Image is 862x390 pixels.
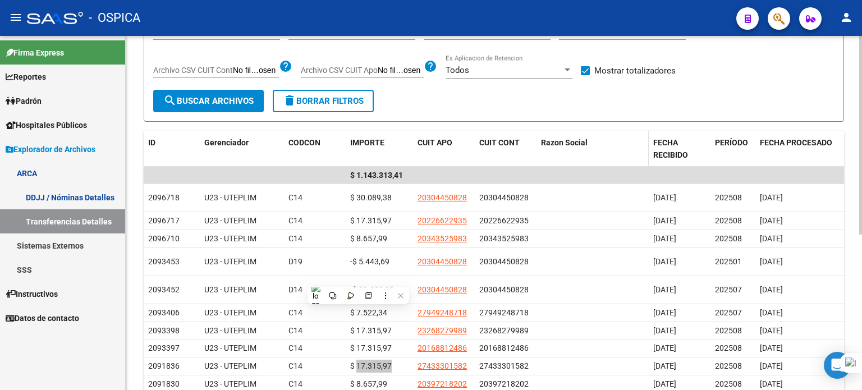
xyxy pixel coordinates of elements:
span: Explorador de Archivos [6,143,95,155]
span: U23 - UTEPLIM [204,361,256,370]
span: $ 17.315,97 [350,326,392,335]
span: Bono de bienvenida de 15€! [9,80,110,89]
span: [DATE] [653,234,676,243]
span: Borrar Filtros [283,96,364,106]
span: U23 - UTEPLIM [204,343,256,352]
span: $ 8.657,99 [350,379,387,388]
span: Gerenciador [204,138,249,147]
span: C14 [288,308,302,317]
span: -$ 5.443,69 [350,257,389,266]
datatable-header-cell: CUIT APO [413,131,475,168]
span: 20304450828 [418,193,467,202]
div: 20343525983 [479,232,529,245]
span: PERÍODO [715,138,748,147]
span: U23 - UTEPLIM [204,326,256,335]
span: Firma Express [6,47,64,59]
span: 2096710 [148,234,180,243]
span: [DATE] [653,343,676,352]
span: - OSPICA [89,6,140,30]
span: 202508 [715,343,742,352]
input: Archivo CSV CUIT Apo [378,66,424,76]
datatable-header-cell: CUIT CONT [475,131,537,168]
span: Razon Social [541,138,588,147]
span: Mostrar totalizadores [594,64,676,77]
span: 202508 [715,361,742,370]
datatable-header-cell: IMPORTE [346,131,413,168]
span: CODCON [288,138,320,147]
span: [DATE] [760,343,783,352]
mat-icon: menu [9,11,22,24]
span: $ 30.089,38 [350,193,392,202]
span: Archivo CSV CUIT Apo [301,66,378,75]
span: C14 [288,343,302,352]
span: U23 - UTEPLIM [204,216,256,225]
span: U23 - UTEPLIM [204,379,256,388]
span: [DATE] [653,361,676,370]
span: 23268279989 [418,326,467,335]
span: 202508 [715,326,742,335]
input: Archivo CSV CUIT Cont [233,66,279,76]
span: 2093453 [148,257,180,266]
span: U23 - UTEPLIM [204,285,256,294]
span: [DATE] [760,193,783,202]
div: 23268279989 [479,324,529,337]
span: Datos de contacto [6,312,79,324]
span: CUIT CONT [479,138,520,147]
span: Padrón [6,95,42,107]
datatable-header-cell: Gerenciador [200,131,284,168]
span: $ 17.315,97 [350,216,392,225]
span: Instructivos [6,288,58,300]
datatable-header-cell: FECHA PROCESADO [755,131,840,168]
span: $ 17.315,97 [350,343,392,352]
span: [DATE] [760,361,783,370]
span: 27949248718 [418,308,467,317]
span: 27433301582 [418,361,467,370]
span: Ver ahorros [4,72,43,81]
span: Regístrate ahora [4,100,60,109]
span: Regístrate con Email [32,152,102,160]
span: 20168812486 [418,343,467,352]
div: 20226622935 [479,214,529,227]
img: Email [4,152,32,161]
div: 27433301582 [479,360,529,373]
span: Regístrate con Google [38,127,112,136]
mat-icon: help [424,59,437,73]
span: 2091836 [148,361,180,370]
mat-icon: search [163,94,177,107]
div: 20304450828 [479,191,529,204]
span: Reportes [6,71,46,83]
span: 2093452 [148,285,180,294]
img: Facebook [4,140,47,149]
img: Google [4,127,38,136]
span: ID [148,138,155,147]
datatable-header-cell: FECHA RECIBIDO [649,131,710,168]
span: Regístrate con Apple [33,164,102,173]
span: 202501 [715,257,742,266]
span: C14 [288,326,302,335]
span: $ 17.315,97 [350,361,392,370]
span: Hospitales Públicos [6,119,87,131]
span: C14 [288,216,302,225]
span: [DATE] [653,379,676,388]
span: CUIT APO [418,138,452,147]
span: IMPORTE [350,138,384,147]
span: 2091830 [148,379,180,388]
mat-icon: help [279,59,292,73]
span: [DATE] [760,257,783,266]
datatable-header-cell: ID [144,131,200,168]
span: 202508 [715,379,742,388]
span: [DATE] [653,326,676,335]
button: Buscar Archivos [153,90,264,112]
span: C14 [288,361,302,370]
span: 202508 [715,234,742,243]
span: C14 [288,234,302,243]
datatable-header-cell: PERÍODO [710,131,755,168]
span: U23 - UTEPLIM [204,234,256,243]
div: 27949248718 [479,306,529,319]
span: 202508 [715,216,742,225]
span: C14 [288,379,302,388]
span: [DATE] [760,379,783,388]
span: 202507 [715,285,742,294]
span: 20304450828 [418,257,467,266]
span: D14 [288,285,302,294]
